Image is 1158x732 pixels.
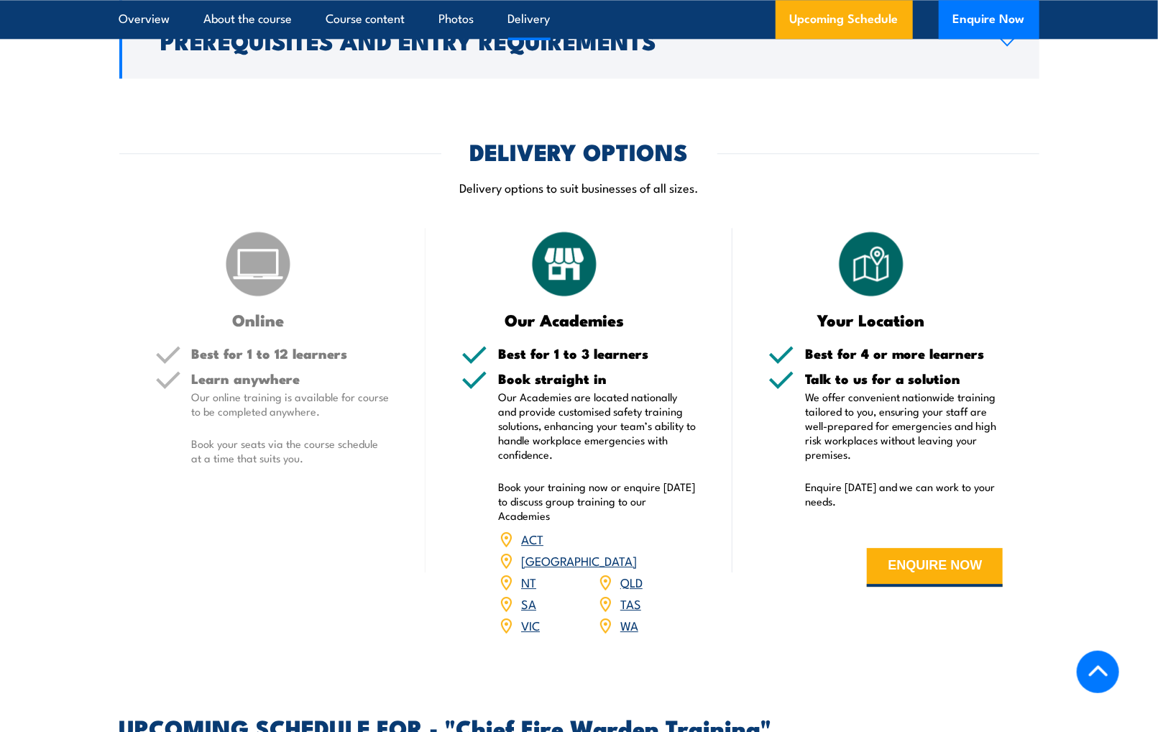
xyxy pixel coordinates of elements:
[521,552,637,569] a: [GEOGRAPHIC_DATA]
[161,30,975,50] h2: Prerequisites and Entry Requirements
[805,480,1003,508] p: Enquire [DATE] and we can work to your needs.
[470,141,689,161] h2: DELIVERY OPTIONS
[119,179,1039,196] p: Delivery options to suit businesses of all sizes.
[620,616,638,633] a: WA
[155,311,362,328] h3: Online
[867,548,1003,587] button: ENQUIRE NOW
[620,595,641,612] a: TAS
[498,372,697,385] h5: Book straight in
[521,530,543,547] a: ACT
[461,311,668,328] h3: Our Academies
[498,390,697,462] p: Our Academies are located nationally and provide customised safety training solutions, enhancing ...
[805,347,1003,360] h5: Best for 4 or more learners
[805,372,1003,385] h5: Talk to us for a solution
[192,347,390,360] h5: Best for 1 to 12 learners
[521,595,536,612] a: SA
[768,311,975,328] h3: Your Location
[521,616,540,633] a: VIC
[119,3,1039,78] a: Prerequisites and Entry Requirements
[521,573,536,590] a: NT
[192,390,390,418] p: Our online training is available for course to be completed anywhere.
[192,372,390,385] h5: Learn anywhere
[192,436,390,465] p: Book your seats via the course schedule at a time that suits you.
[805,390,1003,462] p: We offer convenient nationwide training tailored to you, ensuring your staff are well-prepared fo...
[498,347,697,360] h5: Best for 1 to 3 learners
[620,573,643,590] a: QLD
[498,480,697,523] p: Book your training now or enquire [DATE] to discuss group training to our Academies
